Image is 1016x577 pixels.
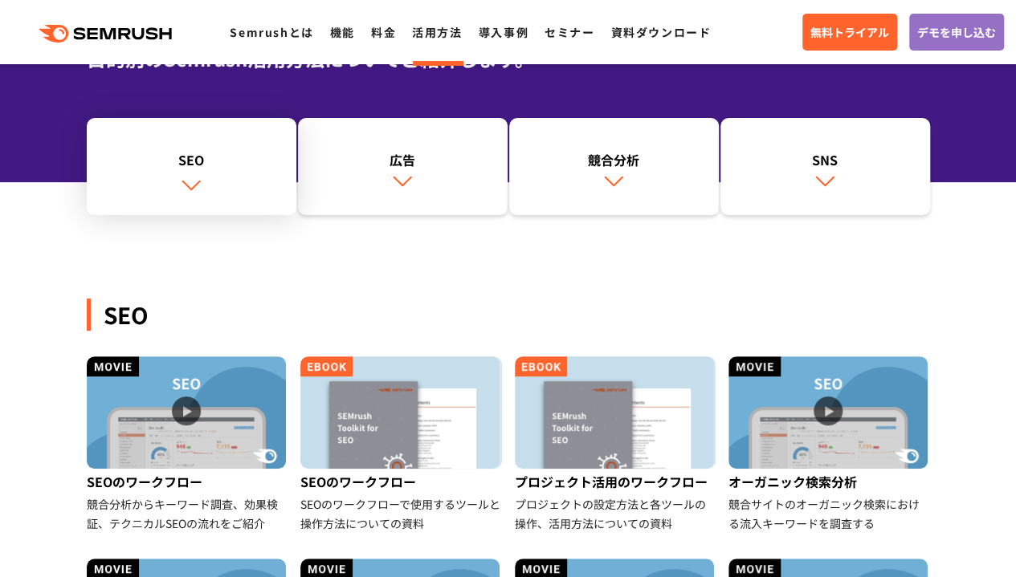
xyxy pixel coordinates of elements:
span: デモを申し込む [917,23,996,41]
a: 広告 [298,118,508,216]
div: プロジェクト活用のワークフロー [515,469,716,494]
a: 料金 [371,24,396,40]
div: 競合分析 [517,150,711,169]
a: セミナー [545,24,594,40]
a: SNS [720,118,930,216]
a: 導入事例 [479,24,528,40]
a: 競合分析 [509,118,719,216]
div: SEOのワークフロー [87,469,288,494]
a: SEOのワークフロー 競合分析からキーワード調査、効果検証、テクニカルSEOの流れをご紹介 [87,356,288,533]
a: 資料ダウンロード [610,24,711,40]
div: SEO [95,150,288,169]
a: SEO [87,118,296,216]
a: Semrushとは [230,24,313,40]
div: プロジェクトの設定方法と各ツールの操作、活用方法についての資料 [515,494,716,533]
div: 競合サイトのオーガニック検索における流入キーワードを調査する [728,494,930,533]
div: SEOのワークフローで使用するツールと操作方法についての資料 [300,494,502,533]
a: 機能 [330,24,355,40]
a: 無料トライアル [802,14,897,51]
a: プロジェクト活用のワークフロー プロジェクトの設定方法と各ツールの操作、活用方法についての資料 [515,356,716,533]
div: SEOのワークフロー [300,469,502,494]
a: デモを申し込む [909,14,1004,51]
a: SEOのワークフロー SEOのワークフローで使用するツールと操作方法についての資料 [300,356,502,533]
div: 広告 [306,150,500,169]
a: オーガニック検索分析 競合サイトのオーガニック検索における流入キーワードを調査する [728,356,930,533]
div: オーガニック検索分析 [728,469,930,494]
div: SNS [728,150,922,169]
div: SEO [87,299,930,331]
a: 活用方法 [412,24,462,40]
span: 無料トライアル [810,23,889,41]
div: 競合分析からキーワード調査、効果検証、テクニカルSEOの流れをご紹介 [87,494,288,533]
